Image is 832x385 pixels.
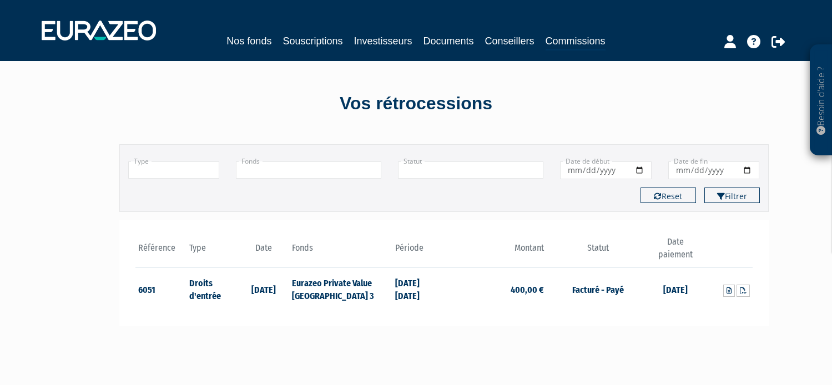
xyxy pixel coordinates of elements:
[226,33,271,49] a: Nos fonds
[444,267,547,311] td: 400,00 €
[547,236,649,267] th: Statut
[289,267,392,311] td: Eurazeo Private Value [GEOGRAPHIC_DATA] 3
[444,236,547,267] th: Montant
[283,33,342,49] a: Souscriptions
[135,267,187,311] td: 6051
[649,236,701,267] th: Date paiement
[354,33,412,49] a: Investisseurs
[392,236,444,267] th: Période
[392,267,444,311] td: [DATE] [DATE]
[649,267,701,311] td: [DATE]
[485,33,535,49] a: Conseillers
[186,236,238,267] th: Type
[289,236,392,267] th: Fonds
[423,33,474,49] a: Documents
[238,267,290,311] td: [DATE]
[186,267,238,311] td: Droits d'entrée
[704,188,760,203] button: Filtrer
[546,33,606,50] a: Commissions
[641,188,696,203] button: Reset
[547,267,649,311] td: Facturé - Payé
[100,91,733,116] div: Vos rétrocessions
[238,236,290,267] th: Date
[42,21,156,40] img: 1732889491-logotype_eurazeo_blanc_rvb.png
[815,50,828,150] p: Besoin d'aide ?
[135,236,187,267] th: Référence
